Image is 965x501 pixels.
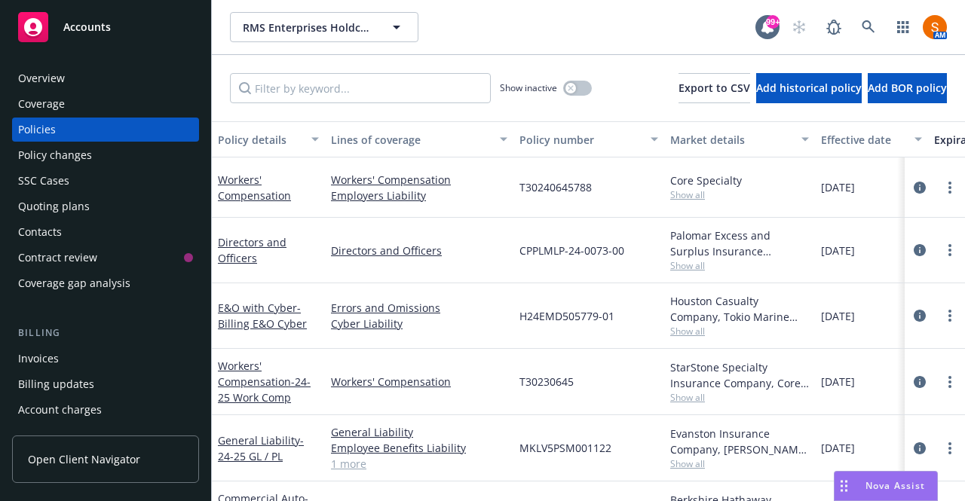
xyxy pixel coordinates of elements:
[835,472,853,500] div: Drag to move
[12,372,199,396] a: Billing updates
[12,66,199,90] a: Overview
[331,456,507,472] a: 1 more
[834,471,938,501] button: Nova Assist
[519,308,614,324] span: H24EMD505779-01
[218,301,307,331] a: E&O with Cyber
[12,347,199,371] a: Invoices
[519,243,624,258] span: CPPLMLP-24-0073-00
[821,132,905,148] div: Effective date
[670,259,809,272] span: Show all
[18,169,69,193] div: SSC Cases
[230,73,491,103] input: Filter by keyword...
[331,424,507,440] a: General Liability
[18,347,59,371] div: Invoices
[12,220,199,244] a: Contacts
[331,440,507,456] a: Employee Benefits Liability
[670,359,809,391] div: StarStone Specialty Insurance Company, Core Specialty, Amwins
[911,439,929,457] a: circleInformation
[679,73,750,103] button: Export to CSV
[868,73,947,103] button: Add BOR policy
[18,143,92,167] div: Policy changes
[821,308,855,324] span: [DATE]
[12,398,199,422] a: Account charges
[331,132,491,148] div: Lines of coverage
[941,179,959,197] a: more
[911,373,929,391] a: circleInformation
[18,66,65,90] div: Overview
[766,15,780,29] div: 99+
[821,243,855,258] span: [DATE]
[331,172,507,188] a: Workers' Compensation
[218,433,304,463] span: - 24-25 GL / PL
[12,325,199,341] div: Billing
[923,15,947,39] img: photo
[670,173,809,188] div: Core Specialty
[941,241,959,259] a: more
[888,12,918,42] a: Switch app
[513,121,664,157] button: Policy number
[28,451,140,467] span: Open Client Navigator
[911,179,929,197] a: circleInformation
[12,271,199,295] a: Coverage gap analysis
[679,81,750,95] span: Export to CSV
[18,194,90,218] div: Quoting plans
[911,307,929,325] a: circleInformation
[218,132,302,148] div: Policy details
[519,132,642,148] div: Policy number
[331,316,507,331] a: Cyber Liability
[12,6,199,48] a: Accounts
[815,121,928,157] button: Effective date
[18,398,102,422] div: Account charges
[821,179,855,195] span: [DATE]
[941,373,959,391] a: more
[243,20,373,35] span: RMS Enterprises Holdco, LLC
[853,12,884,42] a: Search
[218,173,291,203] a: Workers' Compensation
[18,246,97,270] div: Contract review
[331,188,507,203] a: Employers Liability
[819,12,849,42] a: Report a Bug
[941,439,959,457] a: more
[230,12,418,42] button: RMS Enterprises Holdco, LLC
[218,235,286,265] a: Directors and Officers
[670,228,809,259] div: Palomar Excess and Surplus Insurance Company, Palomar, RT Specialty Insurance Services, LLC (RSG ...
[911,241,929,259] a: circleInformation
[670,426,809,457] div: Evanston Insurance Company, [PERSON_NAME] Insurance, Amwins
[325,121,513,157] button: Lines of coverage
[12,143,199,167] a: Policy changes
[18,118,56,142] div: Policies
[63,21,111,33] span: Accounts
[18,220,62,244] div: Contacts
[821,440,855,456] span: [DATE]
[218,359,311,405] a: Workers' Compensation
[212,121,325,157] button: Policy details
[670,325,809,338] span: Show all
[500,81,557,94] span: Show inactive
[784,12,814,42] a: Start snowing
[670,188,809,201] span: Show all
[670,457,809,470] span: Show all
[865,479,925,492] span: Nova Assist
[519,440,611,456] span: MKLV5PSM001122
[756,81,862,95] span: Add historical policy
[670,293,809,325] div: Houston Casualty Company, Tokio Marine HCC
[18,271,130,295] div: Coverage gap analysis
[218,433,304,463] a: General Liability
[756,73,862,103] button: Add historical policy
[941,307,959,325] a: more
[670,391,809,404] span: Show all
[12,169,199,193] a: SSC Cases
[821,374,855,389] span: [DATE]
[331,243,507,258] a: Directors and Officers
[868,81,947,95] span: Add BOR policy
[331,374,507,389] a: Workers' Compensation
[12,194,199,218] a: Quoting plans
[519,374,574,389] span: T30230645
[519,179,592,195] span: T30240645788
[18,372,94,396] div: Billing updates
[12,92,199,116] a: Coverage
[12,246,199,270] a: Contract review
[331,300,507,316] a: Errors and Omissions
[664,121,815,157] button: Market details
[12,118,199,142] a: Policies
